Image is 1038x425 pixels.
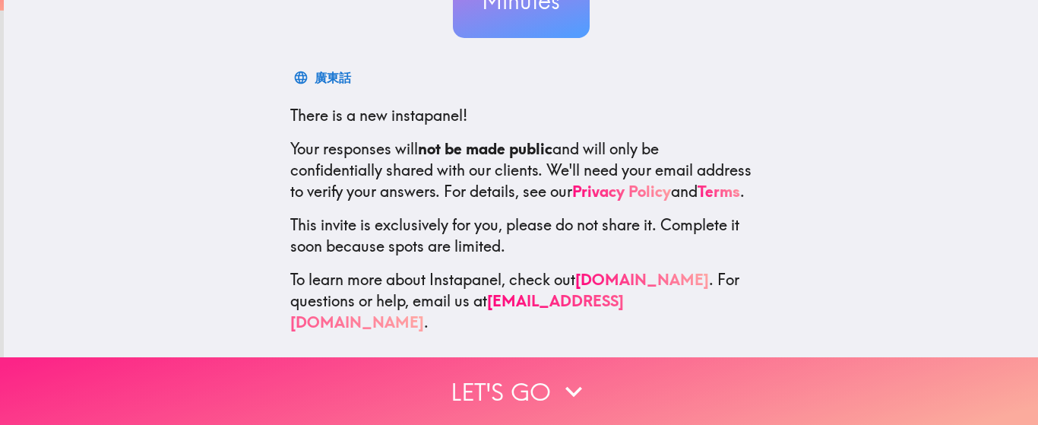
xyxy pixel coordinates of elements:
p: This invite is exclusively for you, please do not share it. Complete it soon because spots are li... [290,214,752,257]
div: 廣東話 [315,67,351,88]
a: Privacy Policy [572,182,671,201]
button: 廣東話 [290,62,357,93]
p: Your responses will and will only be confidentially shared with our clients. We'll need your emai... [290,138,752,202]
p: To learn more about Instapanel, check out . For questions or help, email us at . [290,269,752,333]
span: There is a new instapanel! [290,106,467,125]
a: [DOMAIN_NAME] [575,270,709,289]
b: not be made public [418,139,552,158]
a: [EMAIL_ADDRESS][DOMAIN_NAME] [290,291,624,331]
a: Terms [698,182,740,201]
